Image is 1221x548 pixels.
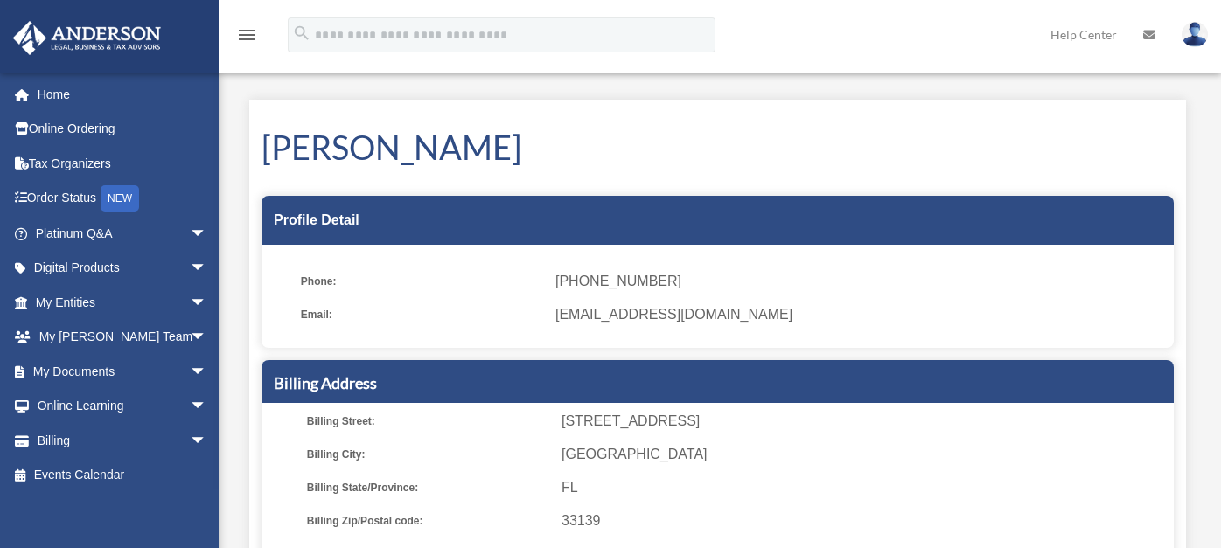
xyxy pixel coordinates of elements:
span: arrow_drop_down [190,320,225,356]
a: My [PERSON_NAME] Teamarrow_drop_down [12,320,234,355]
span: arrow_drop_down [190,251,225,287]
a: My Documentsarrow_drop_down [12,354,234,389]
span: Phone: [301,269,543,294]
span: [GEOGRAPHIC_DATA] [562,442,1168,467]
a: Billingarrow_drop_down [12,423,234,458]
a: Tax Organizers [12,146,234,181]
a: Digital Productsarrow_drop_down [12,251,234,286]
span: Billing Street: [307,409,549,434]
i: menu [236,24,257,45]
span: arrow_drop_down [190,285,225,321]
a: Online Learningarrow_drop_down [12,389,234,424]
a: My Entitiesarrow_drop_down [12,285,234,320]
a: Platinum Q&Aarrow_drop_down [12,216,234,251]
span: Billing Zip/Postal code: [307,509,549,533]
span: Billing State/Province: [307,475,549,500]
a: Online Ordering [12,112,234,147]
span: [STREET_ADDRESS] [562,409,1168,434]
a: Home [12,77,234,112]
span: [PHONE_NUMBER] [555,269,1162,294]
h5: Billing Address [274,372,1162,394]
h1: [PERSON_NAME] [262,124,1174,170]
div: NEW [101,185,139,212]
span: arrow_drop_down [190,389,225,425]
span: FL [562,475,1168,500]
span: arrow_drop_down [190,216,225,252]
div: Profile Detail [262,196,1174,245]
span: Email: [301,302,543,327]
i: search [292,24,311,43]
a: Events Calendar [12,458,234,493]
a: menu [236,31,257,45]
span: [EMAIL_ADDRESS][DOMAIN_NAME] [555,302,1162,327]
span: 33139 [562,509,1168,533]
img: Anderson Advisors Platinum Portal [8,21,166,55]
img: User Pic [1182,22,1208,47]
span: arrow_drop_down [190,423,225,459]
a: Order StatusNEW [12,181,234,217]
span: arrow_drop_down [190,354,225,390]
span: Billing City: [307,442,549,467]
